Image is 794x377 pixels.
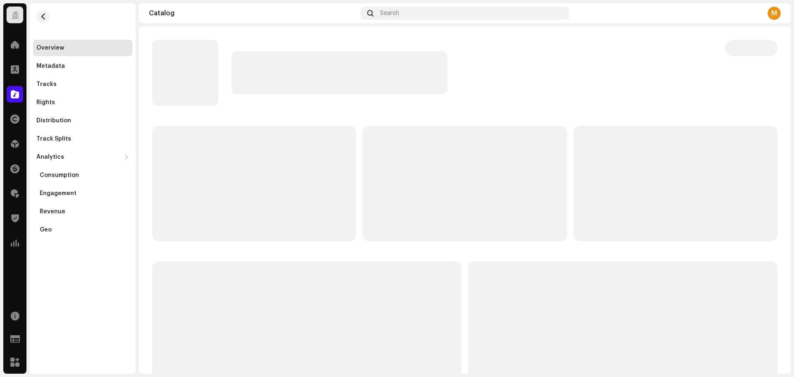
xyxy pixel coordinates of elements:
re-m-nav-item: Engagement [33,185,132,202]
div: Geo [40,227,52,233]
re-m-nav-item: Overview [33,40,132,56]
re-m-nav-item: Consumption [33,167,132,184]
re-m-nav-item: Track Splits [33,131,132,147]
div: Consumption [40,172,79,179]
span: Search [380,10,399,17]
div: Engagement [40,190,77,197]
div: Rights [36,99,55,106]
div: Overview [36,45,64,51]
div: Revenue [40,208,65,215]
div: M [768,7,781,20]
div: Tracks [36,81,57,88]
div: Catalog [149,10,357,17]
re-m-nav-dropdown: Analytics [33,149,132,238]
re-m-nav-item: Rights [33,94,132,111]
re-m-nav-item: Geo [33,222,132,238]
div: Track Splits [36,136,71,142]
re-m-nav-item: Revenue [33,203,132,220]
re-m-nav-item: Metadata [33,58,132,74]
re-m-nav-item: Tracks [33,76,132,93]
div: Distribution [36,117,71,124]
div: Analytics [36,154,64,160]
re-m-nav-item: Distribution [33,112,132,129]
div: Metadata [36,63,65,69]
